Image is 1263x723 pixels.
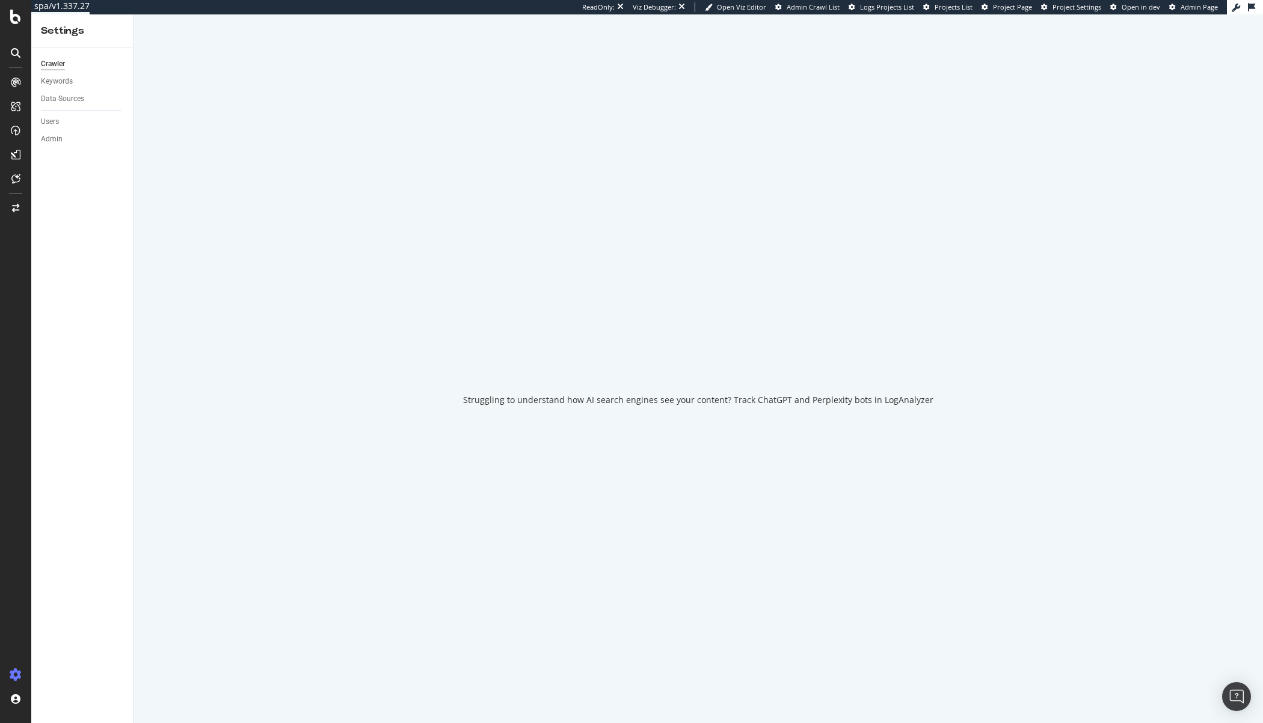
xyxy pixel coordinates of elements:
span: Projects List [935,2,973,11]
div: animation [655,331,742,375]
div: Struggling to understand how AI search engines see your content? Track ChatGPT and Perplexity bot... [463,394,933,406]
a: Crawler [41,58,124,70]
div: ReadOnly: [582,2,615,12]
a: Admin Page [1169,2,1218,12]
div: Admin [41,133,63,146]
a: Projects List [923,2,973,12]
a: Admin [41,133,124,146]
a: Keywords [41,75,124,88]
span: Open in dev [1122,2,1160,11]
span: Project Settings [1052,2,1101,11]
div: Data Sources [41,93,84,105]
div: Keywords [41,75,73,88]
a: Open in dev [1110,2,1160,12]
div: Viz Debugger: [633,2,676,12]
div: Crawler [41,58,65,70]
span: Logs Projects List [860,2,914,11]
span: Admin Page [1181,2,1218,11]
a: Users [41,115,124,128]
a: Data Sources [41,93,124,105]
div: Settings [41,24,123,38]
a: Project Page [982,2,1032,12]
a: Admin Crawl List [775,2,840,12]
span: Admin Crawl List [787,2,840,11]
a: Project Settings [1041,2,1101,12]
div: Users [41,115,59,128]
a: Logs Projects List [849,2,914,12]
span: Project Page [993,2,1032,11]
span: Open Viz Editor [717,2,766,11]
div: Open Intercom Messenger [1222,682,1251,711]
a: Open Viz Editor [705,2,766,12]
